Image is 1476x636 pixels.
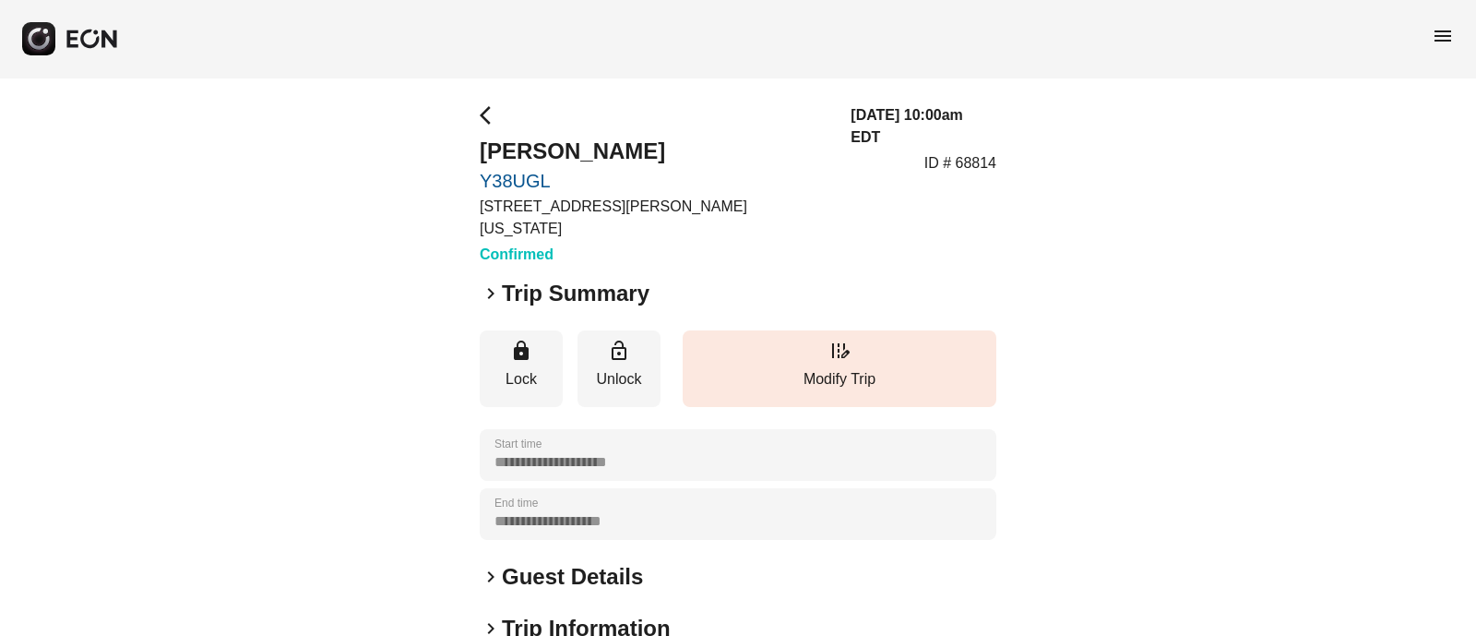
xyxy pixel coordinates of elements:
[502,562,643,592] h2: Guest Details
[587,368,651,390] p: Unlock
[924,152,996,174] p: ID # 68814
[480,170,828,192] a: Y38UGL
[502,279,649,308] h2: Trip Summary
[828,340,851,362] span: edit_road
[480,282,502,305] span: keyboard_arrow_right
[489,368,553,390] p: Lock
[1432,25,1454,47] span: menu
[851,104,996,149] h3: [DATE] 10:00am EDT
[480,196,828,240] p: [STREET_ADDRESS][PERSON_NAME][US_STATE]
[692,368,987,390] p: Modify Trip
[608,340,630,362] span: lock_open
[683,330,996,407] button: Modify Trip
[480,137,828,166] h2: [PERSON_NAME]
[577,330,661,407] button: Unlock
[480,330,563,407] button: Lock
[480,244,828,266] h3: Confirmed
[510,340,532,362] span: lock
[480,104,502,126] span: arrow_back_ios
[480,566,502,588] span: keyboard_arrow_right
